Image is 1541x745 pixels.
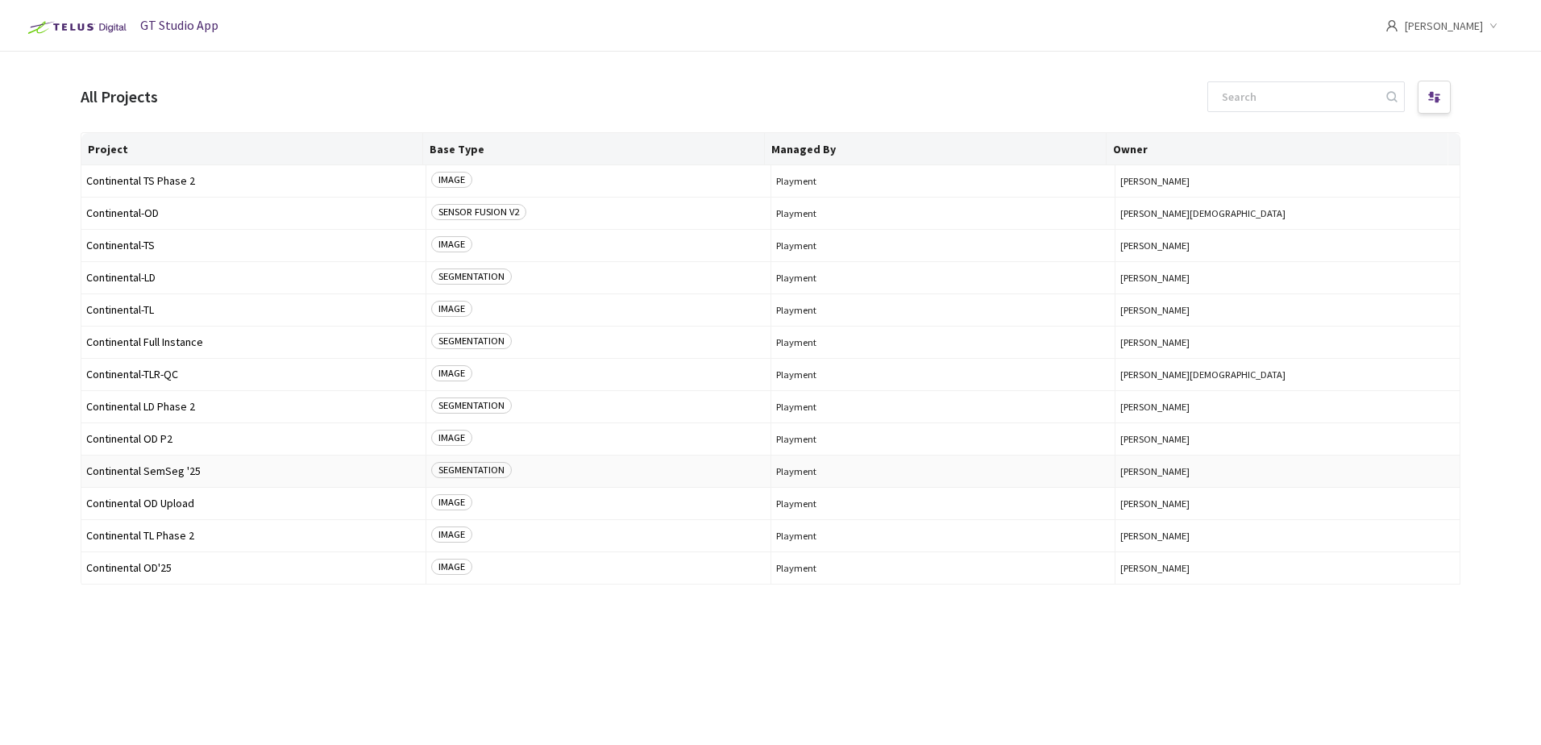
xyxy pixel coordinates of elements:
[776,562,1111,574] span: Playment
[776,272,1111,284] span: Playment
[1120,272,1455,284] button: [PERSON_NAME]
[776,175,1111,187] span: Playment
[1120,433,1455,445] button: [PERSON_NAME]
[776,336,1111,348] span: Playment
[776,304,1111,316] span: Playment
[86,368,421,381] span: Continental-TLR-QC
[765,133,1107,165] th: Managed By
[776,368,1111,381] span: Playment
[431,430,472,446] span: IMAGE
[431,494,472,510] span: IMAGE
[431,204,526,220] span: SENSOR FUSION V2
[431,462,512,478] span: SEGMENTATION
[1120,562,1455,574] button: [PERSON_NAME]
[776,401,1111,413] span: Playment
[1212,82,1384,111] input: Search
[431,236,472,252] span: IMAGE
[776,433,1111,445] span: Playment
[776,465,1111,477] span: Playment
[1120,497,1455,510] button: [PERSON_NAME]
[431,268,512,285] span: SEGMENTATION
[86,433,421,445] span: Continental OD P2
[86,562,421,574] span: Continental OD'25
[1120,336,1455,348] button: [PERSON_NAME]
[423,133,765,165] th: Base Type
[1120,530,1455,542] button: [PERSON_NAME]
[19,15,131,40] img: Telus
[1107,133,1448,165] th: Owner
[776,239,1111,252] span: Playment
[431,559,472,575] span: IMAGE
[1120,207,1455,219] button: [PERSON_NAME][DEMOGRAPHIC_DATA]
[86,239,421,252] span: Continental-TS
[1489,22,1497,30] span: down
[86,304,421,316] span: Continental-TL
[776,497,1111,510] span: Playment
[140,17,218,33] span: GT Studio App
[1120,175,1455,187] button: [PERSON_NAME]
[431,301,472,317] span: IMAGE
[86,272,421,284] span: Continental-LD
[1385,19,1398,32] span: user
[431,172,472,188] span: IMAGE
[86,465,421,477] span: Continental SemSeg '25
[431,333,512,349] span: SEGMENTATION
[81,133,423,165] th: Project
[776,207,1111,219] span: Playment
[776,530,1111,542] span: Playment
[86,530,421,542] span: Continental TL Phase 2
[431,365,472,381] span: IMAGE
[431,526,472,543] span: IMAGE
[86,207,421,219] span: Continental-OD
[1120,239,1455,252] button: [PERSON_NAME]
[431,397,512,414] span: SEGMENTATION
[86,497,421,510] span: Continental OD Upload
[86,336,421,348] span: Continental Full Instance
[1120,401,1455,413] button: [PERSON_NAME]
[1120,304,1455,316] button: [PERSON_NAME]
[1120,465,1455,477] button: [PERSON_NAME]
[86,175,421,187] span: Continental TS Phase 2
[86,401,421,413] span: Continental LD Phase 2
[1120,368,1455,381] button: [PERSON_NAME][DEMOGRAPHIC_DATA]
[81,85,158,109] div: All Projects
